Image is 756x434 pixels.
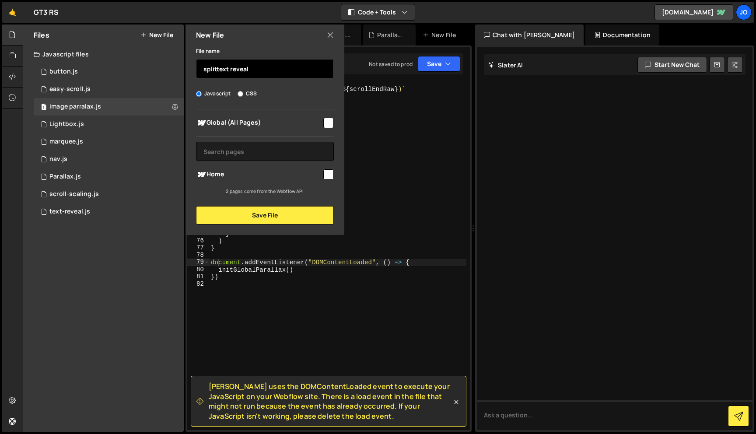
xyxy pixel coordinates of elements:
[34,133,184,150] div: 16836/46157.js
[49,155,67,163] div: nav.js
[49,190,99,198] div: scroll-scaling.js
[140,31,173,38] button: New File
[209,381,452,421] span: [PERSON_NAME] uses the DOMContentLoaded event to execute your JavaScript on your Webflow site. Th...
[369,60,413,68] div: Not saved to prod
[196,91,202,97] input: Javascript
[238,91,243,97] input: CSS
[187,273,210,280] div: 81
[196,206,334,224] button: Save File
[196,89,231,98] label: Javascript
[49,120,84,128] div: Lightbox.js
[49,208,90,216] div: text-reveal.js
[34,63,184,80] div: 16836/46035.js
[49,138,83,146] div: marquee.js
[226,188,304,194] small: 2 pages come from the Webflow API
[187,259,210,266] div: 79
[34,80,184,98] div: 16836/46052.js
[49,68,78,76] div: button.js
[196,47,220,56] label: File name
[34,168,184,185] div: 16836/46021.js
[34,30,49,40] h2: Files
[23,45,184,63] div: Javascript files
[196,142,334,161] input: Search pages
[418,56,460,72] button: Save
[341,4,415,20] button: Code + Tools
[49,85,91,93] div: easy-scroll.js
[488,61,523,69] h2: Slater AI
[187,266,210,273] div: 80
[49,103,101,111] div: image parralax.js
[34,98,184,115] div: 16836/46214.js
[196,59,334,78] input: Name
[377,31,405,39] div: Parallax.js
[187,252,210,259] div: 78
[196,118,322,128] span: Global (All Pages)
[49,173,81,181] div: Parallax.js
[423,31,459,39] div: New File
[34,185,184,203] div: 16836/46051.js
[238,89,257,98] label: CSS
[196,169,322,180] span: Home
[41,104,46,111] span: 1
[34,150,184,168] div: 16836/46154.js
[2,2,23,23] a: 🤙
[736,4,752,20] a: Jo
[585,24,659,45] div: Documentation
[34,115,184,133] div: 16836/46053.js
[187,244,210,252] div: 77
[637,57,707,73] button: Start new chat
[196,30,224,40] h2: New File
[475,24,584,45] div: Chat with [PERSON_NAME]
[34,7,59,17] div: GT3 RS
[34,203,184,220] div: 16836/46036.js
[654,4,733,20] a: [DOMAIN_NAME]
[187,280,210,288] div: 82
[187,237,210,245] div: 76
